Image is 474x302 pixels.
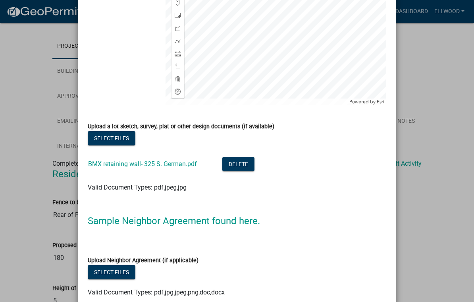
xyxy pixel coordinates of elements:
div: Powered by [347,99,386,105]
span: Valid Document Types: pdf,jpeg,jpg [88,184,187,191]
label: Upload a lot sketch, survey, plat or other design documents (if available) [88,124,274,130]
a: Sample Neighbor Agreement found here. [88,215,260,226]
span: Valid Document Types: pdf,jpg,jpeg,png,doc,docx [88,288,225,296]
button: Delete [222,157,254,171]
wm-modal-confirm: Delete Document [222,161,254,168]
a: Esri [377,99,384,105]
button: Select files [88,265,135,279]
button: Select files [88,131,135,145]
label: Upload Neighbor Agreement (if applicable) [88,258,198,263]
a: BMX retaining wall- 325 S. German.pdf [88,160,197,168]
